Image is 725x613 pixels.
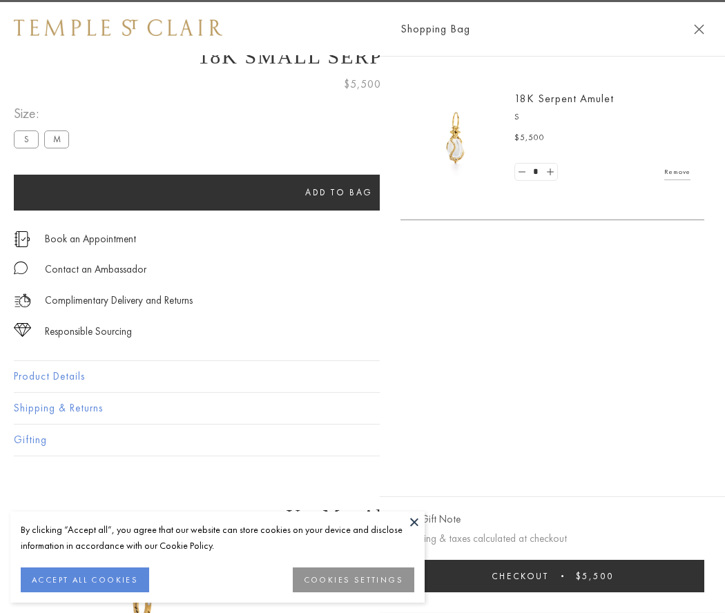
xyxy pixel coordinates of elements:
p: Complimentary Delivery and Returns [45,292,193,309]
img: P51836-E11SERPPV [414,97,497,179]
h3: You May Also Like [35,505,690,527]
button: ACCEPT ALL COOKIES [21,567,149,592]
img: Temple St. Clair [14,19,222,36]
a: Set quantity to 0 [515,164,529,181]
a: Remove [664,164,690,179]
button: Add to bag [14,175,664,211]
img: icon_sourcing.svg [14,323,31,337]
button: Shipping & Returns [14,393,711,424]
img: icon_delivery.svg [14,292,31,309]
h1: 18K Small Serpent Amulet [14,45,711,68]
span: $5,500 [576,570,614,582]
span: $5,500 [514,131,545,145]
p: S [514,110,690,124]
span: Checkout [492,570,549,582]
p: Shipping & taxes calculated at checkout [400,530,704,547]
button: Gifting [14,425,711,456]
label: M [44,130,69,148]
img: icon_appointment.svg [14,231,30,247]
button: Add Gift Note [400,511,461,528]
span: Add to bag [305,186,373,198]
span: Shopping Bag [400,20,470,38]
img: MessageIcon-01_2.svg [14,261,28,275]
span: $5,500 [344,75,381,93]
div: Responsible Sourcing [45,323,132,340]
a: Book an Appointment [45,231,136,246]
span: Size: [14,102,75,125]
button: COOKIES SETTINGS [293,567,414,592]
div: By clicking “Accept all”, you agree that our website can store cookies on your device and disclos... [21,522,414,554]
div: Contact an Ambassador [45,261,146,278]
button: Close Shopping Bag [694,24,704,35]
a: 18K Serpent Amulet [514,91,614,106]
button: Checkout $5,500 [400,560,704,592]
a: Set quantity to 2 [543,164,557,181]
button: Product Details [14,361,711,392]
label: S [14,130,39,148]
